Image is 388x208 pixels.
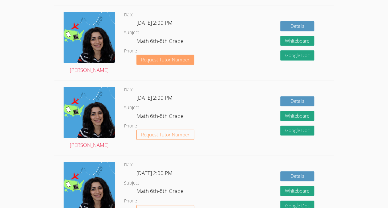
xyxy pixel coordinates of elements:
[136,37,185,47] dd: Math 6th-8th Grade
[124,197,137,205] dt: Phone
[280,126,314,136] a: Google Doc
[64,12,115,63] img: air%20tutor%20avatar.png
[124,122,137,130] dt: Phone
[64,87,115,138] img: air%20tutor%20avatar.png
[141,132,190,137] span: Request Tutor Number
[136,19,173,26] span: [DATE] 2:00 PM
[280,171,314,181] a: Details
[280,96,314,106] a: Details
[280,111,314,121] button: Whiteboard
[64,87,115,150] a: [PERSON_NAME]
[280,36,314,46] button: Whiteboard
[280,21,314,31] a: Details
[280,186,314,196] button: Whiteboard
[64,12,115,75] a: [PERSON_NAME]
[124,11,134,19] dt: Date
[280,50,314,60] a: Google Doc
[136,94,173,101] span: [DATE] 2:00 PM
[136,130,194,140] button: Request Tutor Number
[124,161,134,169] dt: Date
[136,112,185,122] dd: Math 6th-8th Grade
[124,47,137,55] dt: Phone
[136,169,173,177] span: [DATE] 2:00 PM
[141,57,190,62] span: Request Tutor Number
[124,179,139,187] dt: Subject
[124,104,139,112] dt: Subject
[124,86,134,94] dt: Date
[124,29,139,37] dt: Subject
[136,187,185,197] dd: Math 6th-8th Grade
[136,55,194,65] button: Request Tutor Number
